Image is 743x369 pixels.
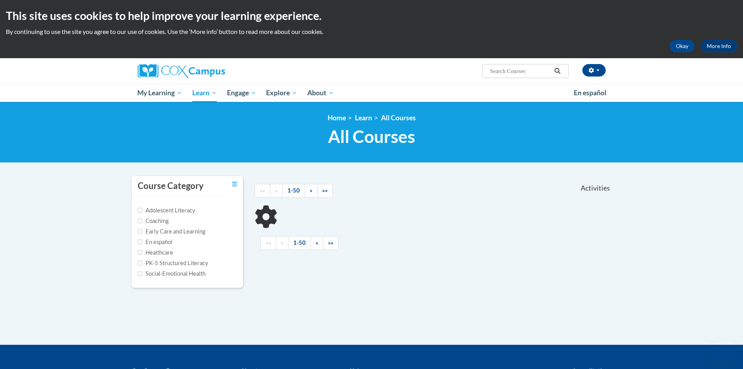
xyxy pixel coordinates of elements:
[138,260,143,266] input: Checkbox for Options
[305,184,317,198] a: Next
[281,239,284,246] span: «
[276,236,289,250] a: Previous
[328,239,333,246] span: »»
[138,259,208,267] label: PK-5 Structured Literacy
[138,248,173,257] label: Healthcare
[581,184,610,193] span: Activities
[307,88,334,98] span: About
[138,239,143,244] input: Checkbox for Options
[569,85,612,101] a: En español
[138,64,286,78] a: Cox Campus
[260,187,265,194] span: ««
[266,239,271,246] span: ««
[6,8,737,23] h2: This site uses cookies to help improve your learning experience.
[322,187,328,194] span: »»
[712,338,737,363] iframe: Button to launch messaging window
[310,187,312,194] span: »
[187,84,222,102] a: Learn
[328,114,346,122] a: Home
[275,187,278,194] span: «
[138,206,195,215] label: Adolescent Literacy
[574,89,606,97] span: En español
[138,180,204,192] h3: Course Category
[138,217,168,225] label: Coaching
[270,184,283,198] a: Previous
[328,126,415,147] span: All Courses
[323,236,339,250] a: End
[137,88,182,98] span: My Learning
[138,64,225,78] img: Cox Campus
[261,236,276,250] a: Begining
[138,238,172,246] label: En español
[310,236,323,250] a: Next
[316,239,318,246] span: »
[126,84,617,102] div: Main menu
[302,84,339,102] a: About
[232,180,237,189] a: Toggle collapse
[6,27,737,36] p: By continuing to use the site you agree to our use of cookies. Use the ‘More info’ button to read...
[582,64,606,77] button: Account Settings
[261,84,302,102] a: Explore
[138,218,143,223] input: Checkbox for Options
[255,184,270,198] a: Begining
[317,184,333,198] a: End
[551,66,563,76] button: Search
[670,40,695,52] button: Okay
[700,40,737,52] a: More Info
[282,184,305,198] a: 1-50
[288,236,311,250] a: 1-50
[266,88,297,98] span: Explore
[192,88,217,98] span: Learn
[138,227,205,236] label: Early Care and Learning
[381,114,416,122] a: All Courses
[138,208,143,213] input: Checkbox for Options
[355,114,372,122] a: Learn
[489,66,551,76] input: Search Courses
[133,84,188,102] a: My Learning
[222,84,261,102] a: Engage
[227,88,256,98] span: Engage
[138,269,206,278] label: Social-Emotional Health
[138,229,143,234] input: Checkbox for Options
[138,271,143,276] input: Checkbox for Options
[138,250,143,255] input: Checkbox for Options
